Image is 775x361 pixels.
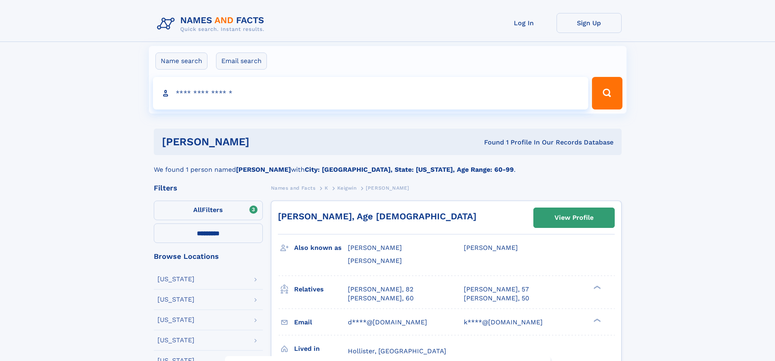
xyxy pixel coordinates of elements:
[154,155,622,175] div: We found 1 person named with .
[337,183,356,193] a: Keigwin
[153,77,589,109] input: search input
[271,183,316,193] a: Names and Facts
[555,208,594,227] div: View Profile
[348,347,446,355] span: Hollister, [GEOGRAPHIC_DATA]
[294,342,348,356] h3: Lived in
[348,257,402,265] span: [PERSON_NAME]
[491,13,557,33] a: Log In
[348,294,414,303] a: [PERSON_NAME], 60
[348,244,402,252] span: [PERSON_NAME]
[154,201,263,220] label: Filters
[325,185,328,191] span: K
[464,244,518,252] span: [PERSON_NAME]
[162,137,367,147] h1: [PERSON_NAME]
[154,184,263,192] div: Filters
[294,282,348,296] h3: Relatives
[157,296,194,303] div: [US_STATE]
[366,185,409,191] span: [PERSON_NAME]
[278,211,476,221] a: [PERSON_NAME], Age [DEMOGRAPHIC_DATA]
[294,315,348,329] h3: Email
[325,183,328,193] a: K
[154,253,263,260] div: Browse Locations
[534,208,614,228] a: View Profile
[216,53,267,70] label: Email search
[157,317,194,323] div: [US_STATE]
[592,77,622,109] button: Search Button
[155,53,207,70] label: Name search
[157,337,194,343] div: [US_STATE]
[592,284,601,290] div: ❯
[337,185,356,191] span: Keigwin
[367,138,613,147] div: Found 1 Profile In Our Records Database
[154,13,271,35] img: Logo Names and Facts
[592,317,601,323] div: ❯
[348,285,413,294] a: [PERSON_NAME], 82
[193,206,202,214] span: All
[464,294,529,303] a: [PERSON_NAME], 50
[464,285,529,294] a: [PERSON_NAME], 57
[305,166,514,173] b: City: [GEOGRAPHIC_DATA], State: [US_STATE], Age Range: 60-99
[294,241,348,255] h3: Also known as
[236,166,291,173] b: [PERSON_NAME]
[557,13,622,33] a: Sign Up
[157,276,194,282] div: [US_STATE]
